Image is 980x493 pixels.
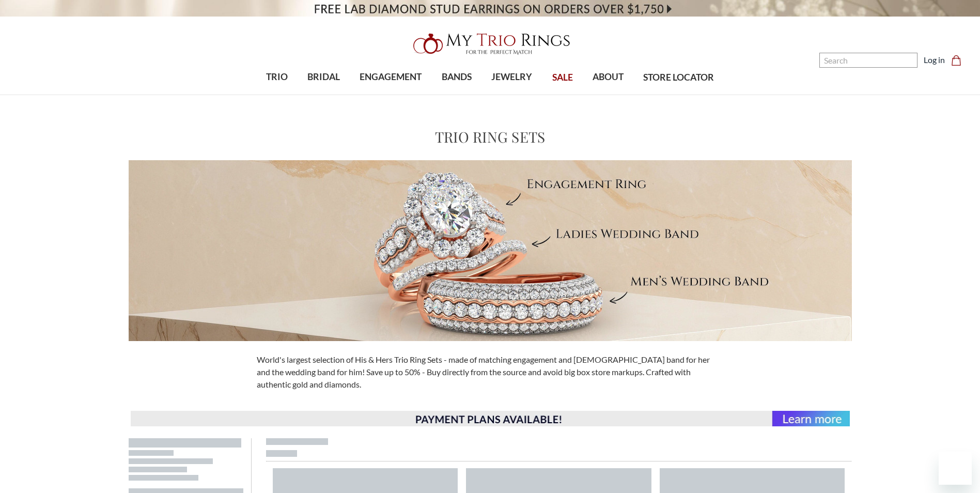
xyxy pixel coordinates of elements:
span: STORE LOCATOR [643,71,714,84]
a: BANDS [432,60,481,94]
svg: cart.cart_preview [951,55,961,66]
img: Meet Your Perfect Match MyTrioRings [129,160,852,341]
a: ENGAGEMENT [350,60,431,94]
a: My Trio Rings [284,27,696,60]
h1: Trio Ring Sets [435,126,546,148]
span: BANDS [442,70,472,84]
input: Search [819,53,917,68]
span: TRIO [266,70,288,84]
a: Cart with 0 items [951,54,968,66]
a: BRIDAL [298,60,350,94]
span: ABOUT [593,70,624,84]
a: SALE [542,61,582,95]
button: submenu toggle [319,94,329,95]
button: submenu toggle [385,94,396,95]
span: SALE [552,71,573,84]
button: submenu toggle [507,94,517,95]
iframe: Button to launch messaging window [939,452,972,485]
a: ABOUT [583,60,633,94]
span: ENGAGEMENT [360,70,422,84]
a: Log in [924,54,945,66]
a: JEWELRY [481,60,542,94]
span: JEWELRY [491,70,532,84]
button: submenu toggle [272,94,282,95]
div: World's largest selection of His & Hers Trio Ring Sets - made of matching engagement and [DEMOGRA... [251,353,730,391]
a: TRIO [256,60,298,94]
img: My Trio Rings [408,27,573,60]
a: STORE LOCATOR [633,61,724,95]
span: BRIDAL [307,70,340,84]
button: submenu toggle [603,94,613,95]
button: submenu toggle [452,94,462,95]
